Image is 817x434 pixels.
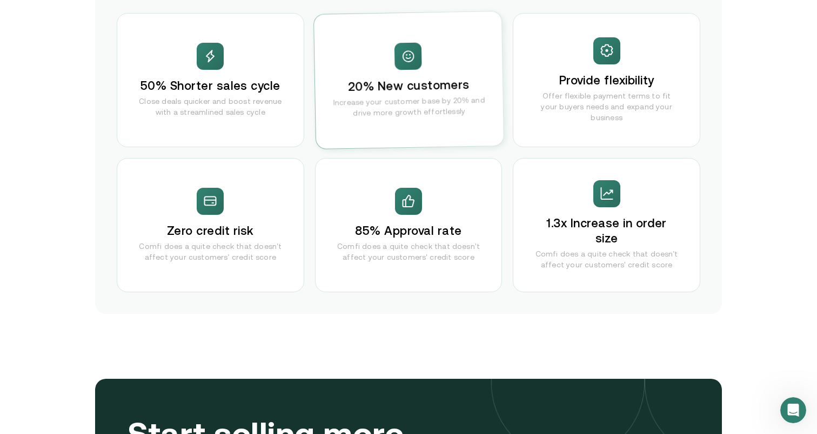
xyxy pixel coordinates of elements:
[535,216,678,246] h3: 1.3x Increase in order size
[347,77,470,95] h3: 20% New customers
[535,90,678,123] p: Offer flexible payment terms to fit your buyers needs and expand your business
[203,193,218,209] img: spark
[599,43,614,58] img: spark
[337,241,480,262] p: Comfi does a quite check that doesn't affect your customers' credit score
[326,94,492,119] p: Increase your customer base by 20% and drive more growth effortlessly
[139,241,282,262] p: Comfi does a quite check that doesn't affect your customers' credit score
[355,223,461,239] h3: 85% Approval rate
[167,223,254,239] h3: Zero credit risk
[140,78,280,94] h3: 50% Shorter sales cycle
[401,193,416,209] img: spark
[559,73,654,88] h3: Provide flexibility
[599,186,614,201] img: spark
[203,48,218,64] img: spark
[780,397,806,423] iframe: Intercom live chat
[400,48,416,63] img: spark
[139,96,282,117] p: Close deals quicker and boost revenue with a streamlined sales cycle
[535,248,678,270] p: Comfi does a quite check that doesn't affect your customers' credit score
